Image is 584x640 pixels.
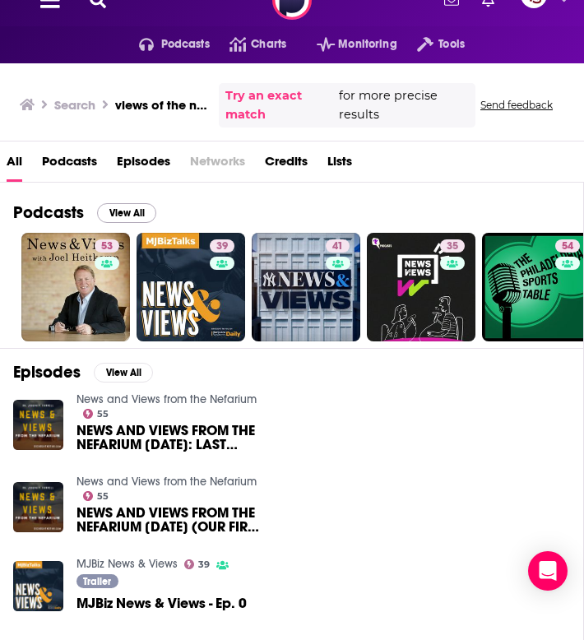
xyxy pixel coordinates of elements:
span: for more precise results [339,86,469,124]
a: 39 [137,233,245,341]
a: 35 [367,233,475,341]
h3: views of the news [115,97,212,113]
a: PodcastsView All [13,202,156,223]
a: MJBiz News & Views - Ep. 0 [76,596,247,610]
span: Charts [251,33,286,56]
span: 54 [562,239,573,255]
h2: Episodes [13,362,81,383]
a: EpisodesView All [13,362,153,383]
a: 39 [184,559,211,569]
a: 54 [555,239,580,253]
span: Networks [190,148,245,182]
a: NEWS AND VIEWS FROM THE NEFARIUM JAN 11 2024 (OUR FIRST NEWS AND VIEWS ... [76,506,264,534]
span: Trailer [83,577,111,587]
a: 35 [440,239,465,253]
a: News and Views from the Nefarium [76,475,257,489]
a: Credits [265,148,308,182]
span: 35 [447,239,458,255]
a: All [7,148,22,182]
span: 39 [216,239,228,255]
span: NEWS AND VIEWS FROM THE NEFARIUM [DATE]: LAST NEWS AND VIEWS OF ... [76,424,264,452]
a: 55 [83,409,109,419]
span: Podcasts [161,33,210,56]
span: 55 [97,410,109,418]
button: View All [97,203,156,223]
button: open menu [119,31,210,58]
a: Charts [210,31,286,58]
a: 55 [83,491,109,501]
span: NEWS AND VIEWS FROM THE NEFARIUM [DATE] (OUR FIRST NEWS AND VIEWS ... [76,506,264,534]
span: Tools [438,33,465,56]
button: open menu [297,31,397,58]
a: NEWS AND VIEWS FROM THE NEFARIUM DEC 16 2021: LAST NEWS AND VIEWS OF ... [76,424,264,452]
span: 53 [101,239,113,255]
h3: Search [54,97,95,113]
a: Try an exact match [225,86,335,124]
a: Episodes [117,148,170,182]
a: 39 [210,239,234,253]
a: Podcasts [42,148,97,182]
a: News and Views from the Nefarium [76,392,257,406]
span: 39 [198,561,210,568]
button: open menu [397,31,465,58]
button: View All [94,363,153,383]
a: 53 [21,233,130,341]
span: 41 [332,239,343,255]
button: Send feedback [475,98,558,112]
div: Open Intercom Messenger [528,551,568,591]
a: 53 [95,239,119,253]
a: Lists [327,148,352,182]
span: Monitoring [338,33,396,56]
img: NEWS AND VIEWS FROM THE NEFARIUM DEC 16 2021: LAST NEWS AND VIEWS OF ... [13,400,63,450]
a: 41 [252,233,360,341]
a: MJBiz News & Views [76,557,178,571]
img: MJBiz News & Views - Ep. 0 [13,561,63,611]
img: NEWS AND VIEWS FROM THE NEFARIUM JAN 11 2024 (OUR FIRST NEWS AND VIEWS ... [13,482,63,532]
h2: Podcasts [13,202,84,223]
span: 55 [97,493,109,500]
a: 41 [326,239,350,253]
